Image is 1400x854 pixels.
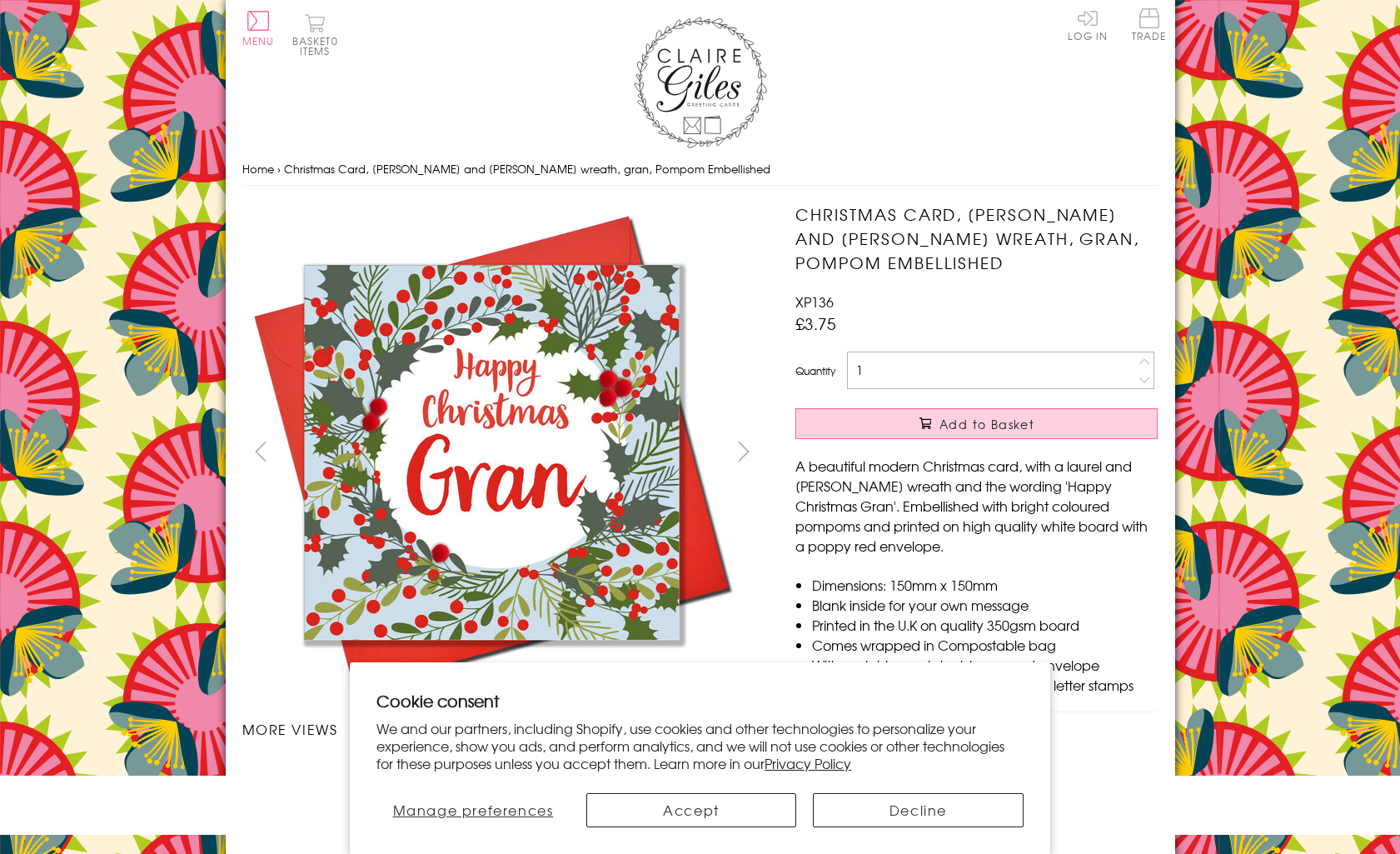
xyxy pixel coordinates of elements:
[376,720,1024,772] p: We and our partners, including Shopify, use cookies and other technologies to personalize your ex...
[634,17,767,148] img: Claire Giles Greetings Cards
[725,432,762,470] button: next
[795,292,834,312] span: XP136
[277,161,281,177] span: ›
[812,575,1158,595] li: Dimensions: 150mm x 150mm
[795,408,1158,439] button: Add to Basket
[795,456,1158,556] p: A beautiful modern Christmas card, with a laurel and [PERSON_NAME] wreath and the wording 'Happy ...
[292,13,338,56] button: Basket0 items
[242,432,280,470] button: prev
[795,363,835,378] label: Quantity
[812,615,1158,635] li: Printed in the U.K on quality 350gsm board
[795,202,1158,274] h1: Christmas Card, [PERSON_NAME] and [PERSON_NAME] wreath, gran, Pompom Embellished
[242,11,275,46] button: Menu
[1132,8,1167,41] span: Trade
[300,33,338,58] span: 0 items
[812,655,1158,675] li: With matching sustainable sourced envelope
[762,202,1262,702] img: Christmas Card, Holly and berry wreath, gran, Pompom Embellished
[1068,8,1108,41] a: Log In
[376,689,1024,712] h2: Cookie consent
[813,793,1024,827] button: Decline
[1132,8,1167,44] a: Trade
[586,793,797,827] button: Accept
[795,312,836,335] span: £3.75
[242,33,275,48] span: Menu
[242,161,274,177] a: Home
[939,416,1034,432] span: Add to Basket
[765,753,851,773] a: Privacy Policy
[242,719,763,739] h3: More views
[242,152,1158,187] nav: breadcrumbs
[393,800,554,820] span: Manage preferences
[812,635,1158,655] li: Comes wrapped in Compostable bag
[242,202,741,702] img: Christmas Card, Holly and berry wreath, gran, Pompom Embellished
[284,161,770,177] span: Christmas Card, [PERSON_NAME] and [PERSON_NAME] wreath, gran, Pompom Embellished
[376,793,570,827] button: Manage preferences
[812,595,1158,615] li: Blank inside for your own message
